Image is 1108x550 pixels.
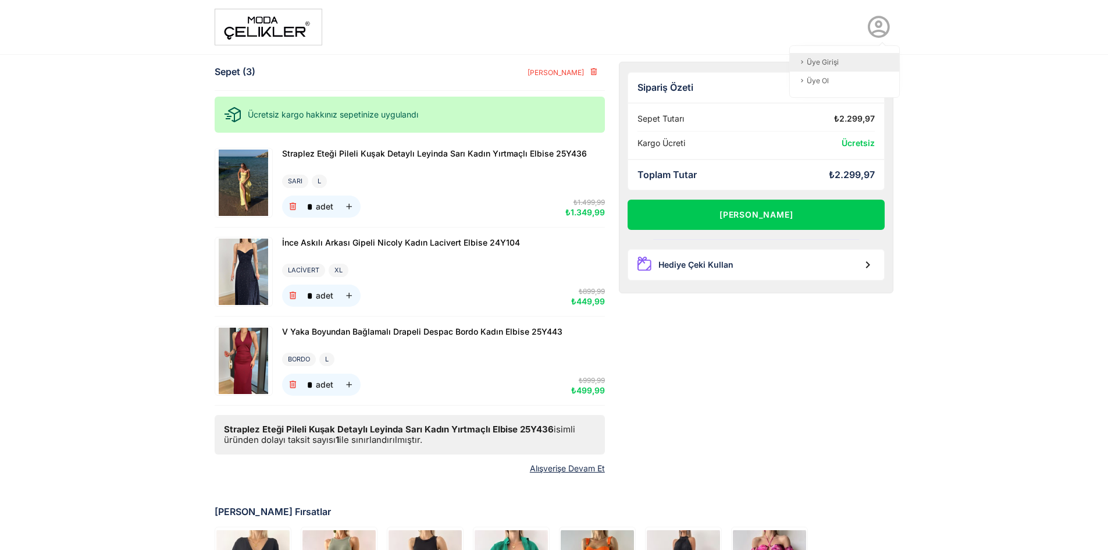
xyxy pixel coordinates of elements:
button: [PERSON_NAME] [518,62,604,83]
a: Üye Girişi [790,53,899,72]
a: V Yaka Boyundan Bağlamalı Drapeli Despac Bordo Kadın Elbise 25Y443 [282,326,562,339]
span: ₺899,99 [579,287,605,296]
div: Hediye Çeki Kullan [658,260,733,270]
div: [PERSON_NAME] Fırsatlar [215,506,894,517]
div: LACİVERT [282,264,325,277]
span: [PERSON_NAME] [527,68,584,77]
div: Kargo Ücreti [637,139,685,148]
input: adet [304,374,316,396]
div: isimli üründen dolayı taksit sayısı ile sınırlandırılmıştır. [215,415,605,455]
a: Straplez Eteği Pileli Kuşak Detaylı Leyinda Sarı Kadın Yırtmaçlı Elbise 25Y436 [282,148,587,161]
div: Sipariş Özeti [637,82,875,93]
span: Straplez Eteği Pileli Kuşak Detaylı Leyinda Sarı Kadın Yırtmaçlı Elbise 25Y436 [282,148,587,158]
input: adet [304,196,316,218]
span: ₺449,99 [571,296,605,306]
div: Toplam Tutar [637,169,697,180]
b: 1 [336,434,339,445]
a: İnce Askılı Arkası Gipeli Nicoly Kadın Lacivert Elbise 24Y104 [282,237,520,250]
img: V Yaka Boyundan Bağlamalı Drapeli Despac Bordo Kadın Elbise 25Y443 [216,328,271,394]
div: BORDO [282,353,316,366]
button: [PERSON_NAME] [628,200,885,230]
a: Üye Ol [790,72,899,90]
div: Sepet Tutarı [637,114,684,124]
div: XL [329,264,348,277]
div: SARI [282,175,308,188]
div: Sepet (3) [215,66,255,77]
span: ₺499,99 [571,385,605,395]
span: V Yaka Boyundan Bağlamalı Drapeli Despac Bordo Kadın Elbise 25Y443 [282,327,562,336]
div: adet [316,381,333,389]
div: ₺2.299,97 [834,114,875,124]
a: Alışverişe Devam Et [530,464,605,474]
input: adet [304,285,316,307]
img: Straplez Eteği Pileli Kuşak Detaylı Leyinda Sarı Kadın Yırtmaçlı Elbise 25Y436 [216,150,271,216]
div: adet [316,292,333,300]
img: moda%20-1.png [215,9,322,45]
span: ₺999,99 [579,376,605,385]
b: Straplez Eteği Pileli Kuşak Detaylı Leyinda Sarı Kadın Yırtmaçlı Elbise 25Y436 [224,424,554,435]
div: L [312,175,327,188]
span: ₺1.349,99 [565,207,605,217]
span: Ücretsiz [842,138,875,148]
div: Ücretsiz kargo hakkınız sepetinize uygulandı [215,97,605,133]
div: ₺2.299,97 [829,169,875,180]
div: adet [316,203,333,211]
span: ₺1.499,99 [573,198,605,207]
img: İnce Askılı Arkası Gipeli Nicoly Kadın Lacivert Elbise 24Y104 [216,239,271,305]
div: L [319,353,334,366]
span: İnce Askılı Arkası Gipeli Nicoly Kadın Lacivert Elbise 24Y104 [282,237,520,247]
